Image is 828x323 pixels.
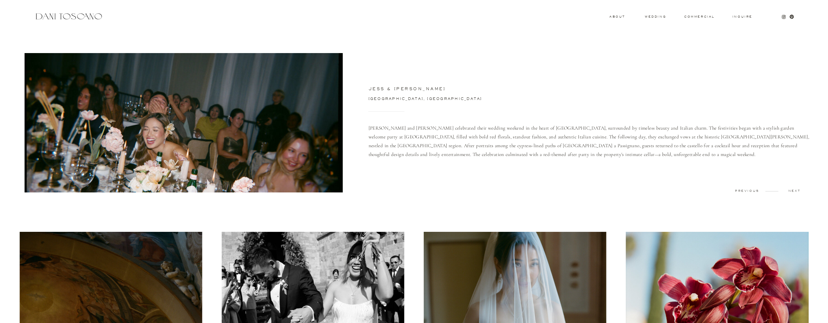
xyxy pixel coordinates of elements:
[645,15,666,18] a: wedding
[609,15,624,18] a: About
[732,15,753,19] a: Inquire
[369,97,498,103] a: [GEOGRAPHIC_DATA], [GEOGRAPHIC_DATA]
[369,124,811,184] p: [PERSON_NAME] and [PERSON_NAME] celebrated their wedding weekend in the heart of [GEOGRAPHIC_DATA...
[731,190,763,192] a: previous
[684,15,714,18] a: commercial
[778,190,810,192] a: next
[369,87,571,93] h3: jess & [PERSON_NAME]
